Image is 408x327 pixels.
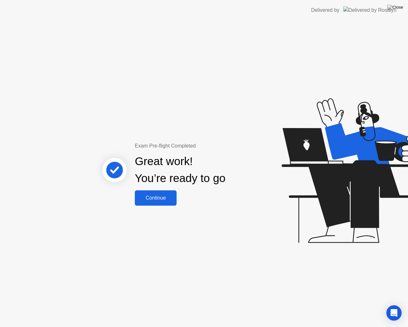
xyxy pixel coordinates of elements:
[137,195,175,201] div: Continue
[387,5,403,10] img: Close
[311,6,339,14] div: Delivered by
[386,305,402,321] div: Open Intercom Messenger
[135,153,225,187] div: Great work! You’re ready to go
[135,190,177,206] button: Continue
[343,6,397,14] img: Delivered by Rosalyn
[135,142,266,150] div: Exam Pre-flight Completed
